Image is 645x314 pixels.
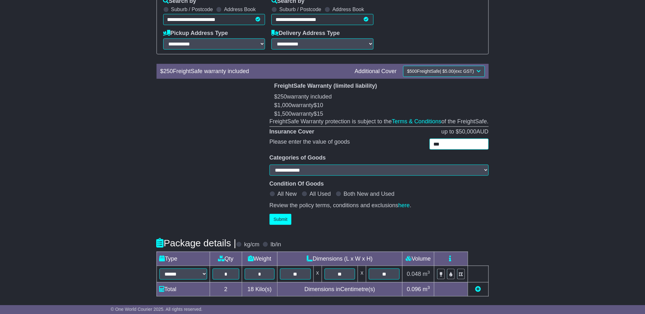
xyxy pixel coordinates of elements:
td: 2 [210,282,242,296]
label: Pickup Address Type [163,30,228,37]
label: Suburb / Postcode [279,6,321,12]
label: All Used [310,191,331,198]
label: Address Book [333,6,364,12]
b: Categories of Goods [270,154,326,161]
span: $ FreightSafe [407,69,475,74]
span: 5.00 [445,69,454,74]
button: $1,000warranty$10 [270,101,489,110]
b: Condition Of Goods [270,181,324,187]
button: $500FreightSafe| $5.00(exc GST) [403,66,485,77]
sup: 3 [428,270,430,275]
button: $1,500warranty$15 [270,110,489,118]
b: Insurance Cover [270,128,314,135]
div: Please enter the value of goods [266,139,426,150]
div: Additional Cover [352,68,400,75]
span: included [311,93,332,100]
span: | $ (exc GST) [440,69,474,74]
label: Suburb / Postcode [171,6,213,12]
button: $250warranty included [270,93,489,101]
div: Review the policy terms, conditions and exclusions . [270,202,489,209]
span: m [423,286,430,292]
a: Add new item [475,286,481,292]
td: Dimensions (L x W x H) [277,252,403,266]
div: FreightSafe Warranty protection is subject to the of the FreightSafe. [270,118,489,125]
div: $ FreightSafe warranty included [157,68,352,75]
span: 250 [277,93,287,100]
span: m [423,271,430,277]
td: Weight [242,252,277,266]
a: Terms & Conditions [392,118,441,125]
span: 1,000 [277,102,292,108]
td: Qty [210,252,242,266]
td: x [358,266,366,282]
td: Kilo(s) [242,282,277,296]
span: © One World Courier 2025. All rights reserved. [111,307,203,312]
span: 18 [248,286,254,292]
span: $ [314,102,323,108]
label: kg/cm [244,241,259,248]
span: 0.048 [407,271,421,277]
span: $ [314,111,323,117]
label: Address Book [224,6,256,12]
td: Dimensions in Centimetre(s) [277,282,403,296]
label: lb/in [270,241,281,248]
div: up to $ AUD [438,128,492,135]
span: 250 [164,68,173,74]
label: Both New and Used [344,191,395,198]
span: 1,500 [277,111,292,117]
span: 15 [317,111,323,117]
label: Delivery Address Type [271,30,340,37]
td: Volume [403,252,434,266]
b: FreightSafe Warranty (limited liability) [274,83,377,89]
h4: Package details | [157,238,236,248]
span: 0.096 [407,286,421,292]
sup: 3 [428,285,430,290]
button: Submit [270,214,292,225]
td: Type [157,252,210,266]
a: here [398,202,410,208]
td: x [313,266,322,282]
span: 10 [317,102,323,108]
label: All New [277,191,297,198]
td: Total [157,282,210,296]
span: 500 [410,69,417,74]
span: 50,000 [459,128,476,135]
